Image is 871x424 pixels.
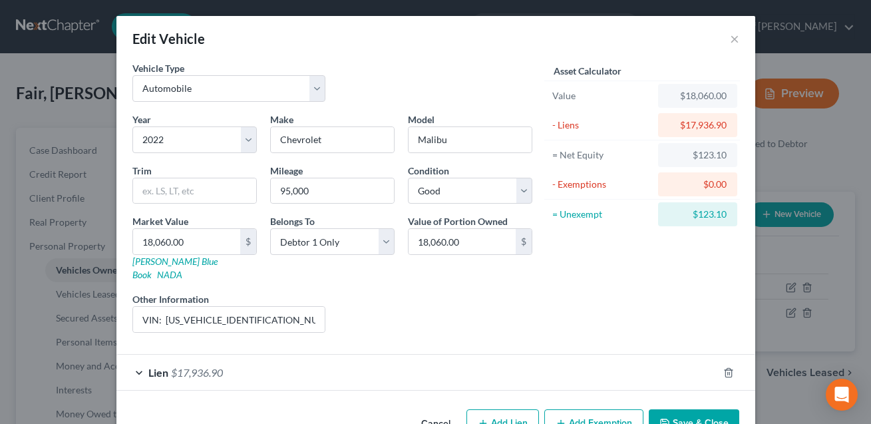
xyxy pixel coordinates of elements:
[133,307,325,332] input: (optional)
[132,29,206,48] div: Edit Vehicle
[552,148,653,162] div: = Net Equity
[730,31,739,47] button: ×
[669,118,727,132] div: $17,936.90
[133,178,256,204] input: ex. LS, LT, etc
[552,178,653,191] div: - Exemptions
[516,229,532,254] div: $
[240,229,256,254] div: $
[271,127,394,152] input: ex. Nissan
[148,366,168,379] span: Lien
[157,269,182,280] a: NADA
[408,112,435,126] label: Model
[132,164,152,178] label: Trim
[270,114,293,125] span: Make
[132,61,184,75] label: Vehicle Type
[669,208,727,221] div: $123.10
[133,229,240,254] input: 0.00
[826,379,858,411] div: Open Intercom Messenger
[552,208,653,221] div: = Unexempt
[554,64,621,78] label: Asset Calculator
[552,89,653,103] div: Value
[171,366,223,379] span: $17,936.90
[271,178,394,204] input: --
[409,127,532,152] input: ex. Altima
[669,148,727,162] div: $123.10
[408,164,449,178] label: Condition
[408,214,508,228] label: Value of Portion Owned
[270,216,315,227] span: Belongs To
[409,229,516,254] input: 0.00
[132,292,209,306] label: Other Information
[132,256,218,280] a: [PERSON_NAME] Blue Book
[669,89,727,103] div: $18,060.00
[132,112,151,126] label: Year
[132,214,188,228] label: Market Value
[669,178,727,191] div: $0.00
[552,118,653,132] div: - Liens
[270,164,303,178] label: Mileage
